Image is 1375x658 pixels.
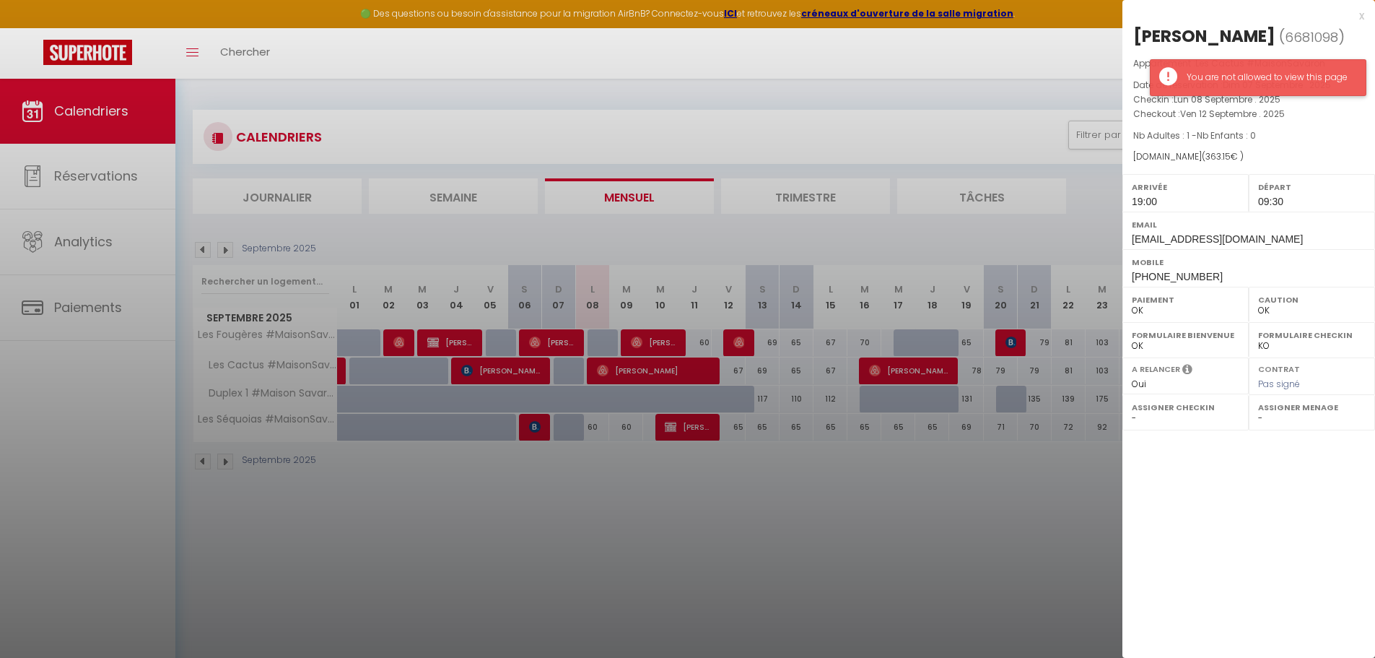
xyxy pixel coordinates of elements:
[1187,71,1351,85] div: You are not allowed to view this page
[1132,328,1239,342] label: Formulaire Bienvenue
[1133,129,1256,142] span: Nb Adultes : 1 -
[1133,92,1364,107] p: Checkin :
[1258,328,1366,342] label: Formulaire Checkin
[1258,293,1366,307] label: Caution
[1205,150,1231,163] span: 363.15
[1279,27,1345,47] span: ( )
[1132,400,1239,415] label: Assigner Checkin
[1180,108,1285,120] span: Ven 12 Septembre . 2025
[1258,363,1300,373] label: Contrat
[1258,180,1366,194] label: Départ
[1195,57,1325,69] span: Les Cactus #MaisonSavaron
[1132,293,1239,307] label: Paiement
[1132,217,1366,232] label: Email
[1133,107,1364,121] p: Checkout :
[1174,93,1280,105] span: Lun 08 Septembre . 2025
[1182,363,1192,379] i: Sélectionner OUI si vous souhaiter envoyer les séquences de messages post-checkout
[1132,255,1366,269] label: Mobile
[1285,28,1338,46] span: 6681098
[1258,400,1366,415] label: Assigner Menage
[1197,129,1256,142] span: Nb Enfants : 0
[1133,25,1275,48] div: [PERSON_NAME]
[1132,271,1223,282] span: [PHONE_NUMBER]
[1133,56,1364,71] p: Appartement :
[1132,233,1303,245] span: [EMAIL_ADDRESS][DOMAIN_NAME]
[1122,7,1364,25] div: x
[1258,378,1300,390] span: Pas signé
[1133,78,1364,92] p: Date de réservation :
[1132,196,1157,207] span: 19:00
[1202,150,1244,163] span: ( € )
[1133,150,1364,164] div: [DOMAIN_NAME]
[12,6,55,49] button: Ouvrir le widget de chat LiveChat
[1132,180,1239,194] label: Arrivée
[1132,363,1180,376] label: A relancer
[1258,196,1283,207] span: 09:30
